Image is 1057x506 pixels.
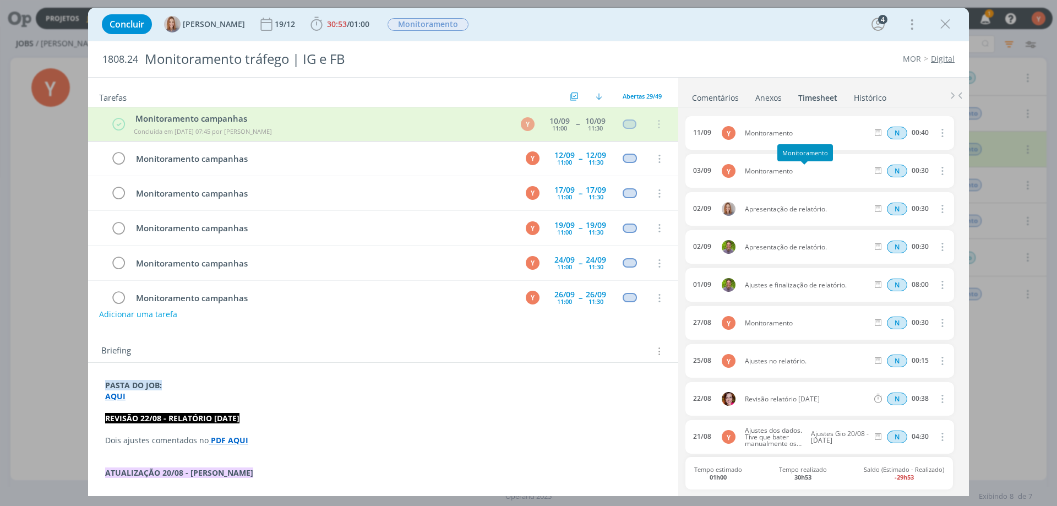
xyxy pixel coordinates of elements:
[589,229,603,235] div: 11:30
[931,53,955,64] a: Digital
[526,256,540,270] div: Y
[132,112,510,125] div: Monitoramento campanhas
[887,127,907,139] div: Horas normais
[585,117,606,125] div: 10/09
[722,430,735,444] div: Y
[102,14,152,34] button: Concluir
[557,229,572,235] div: 11:00
[798,88,838,104] a: Timesheet
[878,15,887,24] div: 4
[105,380,162,390] strong: PASTA DO JOB:
[526,186,540,200] div: Y
[807,431,870,444] span: Ajustes Gio 20/08 - [DATE]
[740,320,872,327] span: Monitoramento
[912,281,929,289] div: 08:00
[694,466,742,480] span: Tempo estimado
[524,185,541,202] button: Y
[586,256,606,264] div: 24/09
[722,240,735,254] img: T
[275,20,297,28] div: 19/12
[388,18,468,31] span: Monitoramento
[740,244,872,251] span: Apresentação de relatório.
[887,393,907,405] span: N
[589,264,603,270] div: 11:30
[912,433,929,440] div: 04:30
[887,241,907,253] div: Horas normais
[88,8,969,496] div: dialog
[887,165,907,177] div: Horas normais
[99,90,127,103] span: Tarefas
[693,395,711,402] div: 22/08
[586,221,606,229] div: 19/09
[912,129,929,137] div: 00:40
[589,159,603,165] div: 11:30
[131,187,515,200] div: Monitoramento campanhas
[588,125,603,131] div: 11:30
[110,20,144,29] span: Concluir
[579,294,582,302] span: --
[557,159,572,165] div: 11:00
[140,46,595,73] div: Monitoramento tráfego | IG e FB
[576,120,579,128] span: --
[755,93,782,104] div: Anexos
[887,203,907,215] div: Horas normais
[740,168,872,175] span: Monitoramento
[887,431,907,443] span: N
[211,435,248,445] strong: PDF AQUI
[131,257,515,270] div: Monitoramento campanhas
[693,281,711,289] div: 01/09
[347,19,350,29] span: /
[887,279,907,291] span: N
[887,393,907,405] div: Horas normais
[526,221,540,235] div: Y
[552,125,567,131] div: 11:00
[864,466,944,480] span: Saldo (Estimado - Realizado)
[387,18,469,31] button: Monitoramento
[579,259,582,267] span: --
[105,391,126,401] a: AQUI
[327,19,347,29] span: 30:53
[105,413,239,423] strong: REVISÃO 22/08 - RELATÓRIO [DATE]
[740,427,807,447] span: Ajustes dos dados. Tive que bater manualmente os dados orgânicos com os do Meta e acabei levando ...
[554,151,575,159] div: 12/09
[912,319,929,327] div: 00:30
[691,88,739,104] a: Comentários
[722,316,735,330] div: Y
[722,354,735,368] div: Y
[557,264,572,270] div: 11:00
[554,256,575,264] div: 24/09
[524,290,541,306] button: Y
[557,194,572,200] div: 11:00
[596,93,602,100] img: arrow-down.svg
[589,298,603,304] div: 11:30
[554,291,575,298] div: 26/09
[887,317,907,329] div: Horas normais
[853,88,887,104] a: Histórico
[740,282,872,289] span: Ajustes e finalização de relatório.
[579,224,582,232] span: --
[887,203,907,215] span: N
[722,164,735,178] div: Y
[105,435,661,446] p: Dois ajustes comentados no
[722,392,735,406] img: B
[586,151,606,159] div: 12/09
[722,126,735,140] div: Y
[693,433,711,440] div: 21/08
[693,357,711,364] div: 25/08
[740,206,872,213] span: Apresentação de relatório.
[710,473,727,481] b: 01h00
[887,279,907,291] div: Horas normais
[308,15,372,33] button: 30:53/01:00
[912,205,929,213] div: 00:30
[912,357,929,364] div: 00:15
[554,186,575,194] div: 17/09
[693,243,711,251] div: 02/09
[794,473,811,481] b: 30h53
[887,165,907,177] span: N
[524,255,541,271] button: Y
[134,127,272,135] span: Concluída em [DATE] 07:45 por [PERSON_NAME]
[105,467,253,478] strong: ATUALIZAÇÃO 20/08 - [PERSON_NAME]
[524,220,541,236] button: Y
[869,15,887,33] button: 4
[740,130,872,137] span: Monitoramento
